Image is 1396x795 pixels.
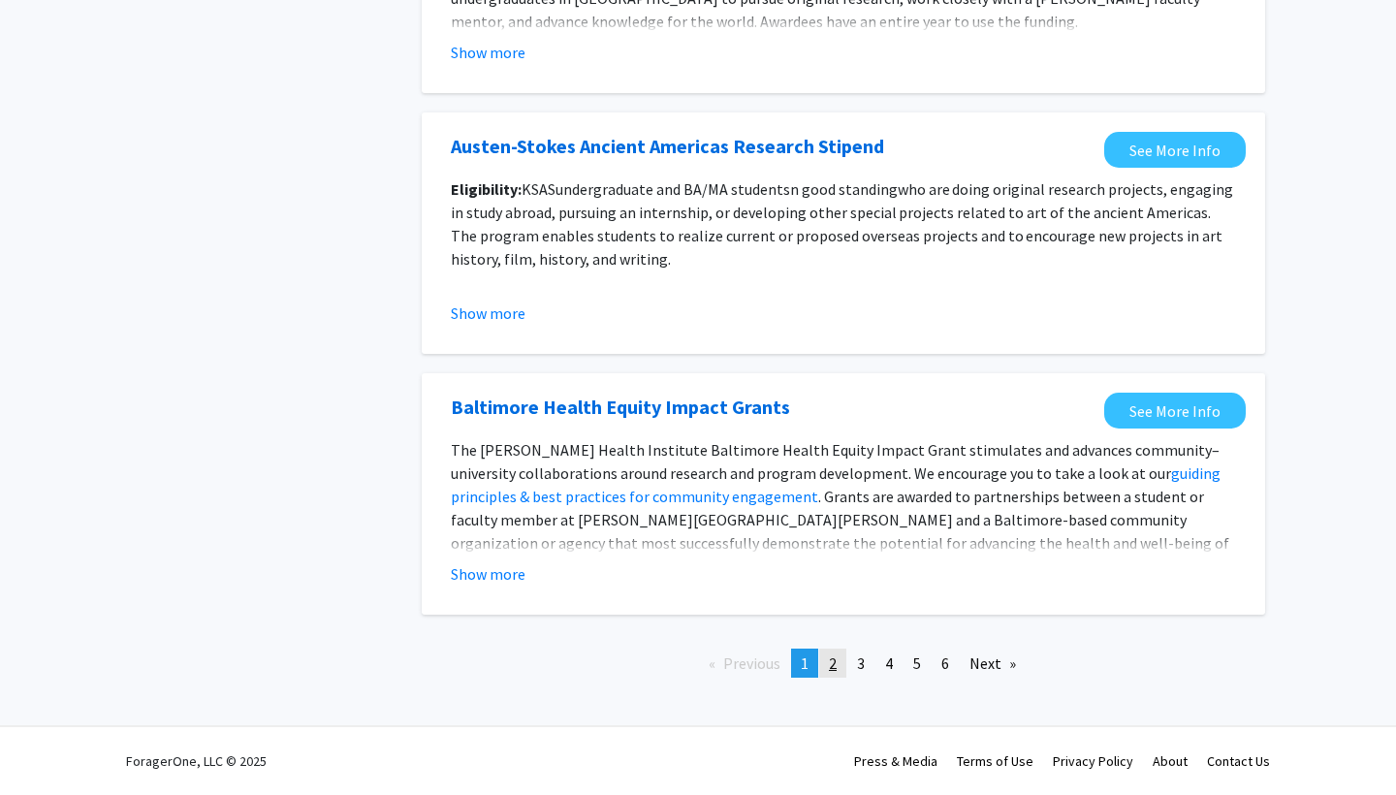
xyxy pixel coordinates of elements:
span: The [PERSON_NAME] Health Institute Baltimore Health Equity Impact Grant stimulates and advances c... [451,440,1220,483]
p: KSAS n good standing [451,177,1236,270]
iframe: Chat [15,708,82,780]
span: 3 [857,653,865,673]
button: Show more [451,41,525,64]
span: 5 [913,653,921,673]
span: undergraduate and BA/MA students [555,179,790,199]
span: Previous [723,653,780,673]
span: . Grants are awarded to partnerships between a student or faculty member at [PERSON_NAME][GEOGRAP... [451,487,1229,576]
span: 6 [941,653,949,673]
a: Press & Media [854,752,937,770]
a: Opens in a new tab [1104,393,1246,429]
a: Opens in a new tab [451,132,884,161]
a: About [1153,752,1188,770]
span: 4 [885,653,893,673]
span: 2 [829,653,837,673]
span: 1 [801,653,809,673]
button: Show more [451,562,525,586]
button: Show more [451,302,525,325]
a: Opens in a new tab [451,393,790,422]
a: Next page [960,649,1026,678]
ul: Pagination [422,649,1265,678]
a: Privacy Policy [1053,752,1133,770]
a: Contact Us [1207,752,1270,770]
div: ForagerOne, LLC © 2025 [126,727,267,795]
strong: Eligibility: [451,179,522,199]
a: Opens in a new tab [1104,132,1246,168]
a: Terms of Use [957,752,1033,770]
